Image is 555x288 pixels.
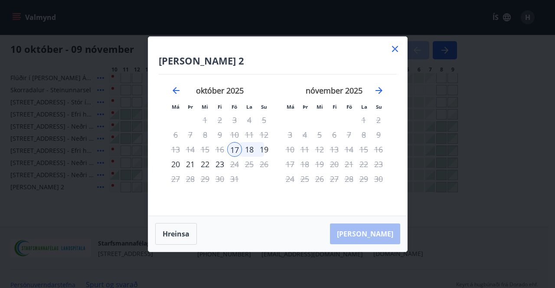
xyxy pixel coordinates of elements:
td: Not available. föstudagur, 31. október 2025 [227,172,242,186]
small: Mi [202,104,208,110]
small: Su [376,104,382,110]
td: Not available. miðvikudagur, 1. október 2025 [198,113,212,127]
td: Not available. laugardagur, 11. október 2025 [242,127,257,142]
div: 21 [183,157,198,172]
td: Not available. mánudagur, 17. nóvember 2025 [283,157,297,172]
strong: október 2025 [196,85,244,96]
small: Su [261,104,267,110]
td: Not available. sunnudagur, 23. nóvember 2025 [371,157,386,172]
small: Fi [218,104,222,110]
td: Not available. fimmtudagur, 16. október 2025 [212,142,227,157]
td: Not available. þriðjudagur, 14. október 2025 [183,142,198,157]
td: Not available. mánudagur, 24. nóvember 2025 [283,172,297,186]
small: La [246,104,252,110]
td: Choose sunnudagur, 19. október 2025 as your check-out date. It’s available. [257,142,271,157]
td: Not available. þriðjudagur, 7. október 2025 [183,127,198,142]
small: Mi [317,104,323,110]
td: Choose laugardagur, 18. október 2025 as your check-out date. It’s available. [242,142,257,157]
td: Not available. þriðjudagur, 11. nóvember 2025 [297,142,312,157]
td: Not available. laugardagur, 25. október 2025 [242,157,257,172]
small: La [361,104,367,110]
td: Not available. miðvikudagur, 5. nóvember 2025 [312,127,327,142]
td: Not available. laugardagur, 8. nóvember 2025 [356,127,371,142]
td: Not available. þriðjudagur, 4. nóvember 2025 [297,127,312,142]
td: Not available. miðvikudagur, 12. nóvember 2025 [312,142,327,157]
td: Choose þriðjudagur, 21. október 2025 as your check-out date. It’s available. [183,157,198,172]
td: Not available. mánudagur, 3. nóvember 2025 [283,127,297,142]
td: Not available. mánudagur, 13. október 2025 [168,142,183,157]
td: Not available. fimmtudagur, 27. nóvember 2025 [327,172,342,186]
div: Calendar [159,74,397,205]
button: Hreinsa [155,223,197,245]
td: Selected as start date. föstudagur, 17. október 2025 [227,142,242,157]
h4: [PERSON_NAME] 2 [159,54,397,67]
td: Not available. sunnudagur, 26. október 2025 [257,157,271,172]
td: Not available. föstudagur, 24. október 2025 [227,157,242,172]
td: Not available. laugardagur, 4. október 2025 [242,113,257,127]
small: Má [287,104,294,110]
td: Not available. fimmtudagur, 9. október 2025 [212,127,227,142]
td: Not available. föstudagur, 28. nóvember 2025 [342,172,356,186]
td: Not available. þriðjudagur, 28. október 2025 [183,172,198,186]
small: Þr [188,104,193,110]
div: 22 [198,157,212,172]
div: Aðeins útritun í boði [212,157,227,172]
td: Not available. laugardagur, 1. nóvember 2025 [356,113,371,127]
td: Choose miðvikudagur, 22. október 2025 as your check-out date. It’s available. [198,157,212,172]
div: 17 [227,142,242,157]
div: Move forward to switch to the next month. [374,85,384,96]
div: 18 [242,142,257,157]
td: Not available. mánudagur, 10. nóvember 2025 [283,142,297,157]
td: Not available. fimmtudagur, 6. nóvember 2025 [327,127,342,142]
td: Not available. fimmtudagur, 2. október 2025 [212,113,227,127]
td: Not available. laugardagur, 22. nóvember 2025 [356,157,371,172]
td: Not available. miðvikudagur, 29. október 2025 [198,172,212,186]
td: Not available. fimmtudagur, 13. nóvember 2025 [327,142,342,157]
td: Not available. föstudagur, 14. nóvember 2025 [342,142,356,157]
td: Not available. mánudagur, 27. október 2025 [168,172,183,186]
td: Not available. sunnudagur, 30. nóvember 2025 [371,172,386,186]
td: Not available. miðvikudagur, 15. október 2025 [198,142,212,157]
td: Not available. þriðjudagur, 25. nóvember 2025 [297,172,312,186]
td: Not available. þriðjudagur, 18. nóvember 2025 [297,157,312,172]
td: Not available. mánudagur, 6. október 2025 [168,127,183,142]
td: Not available. fimmtudagur, 30. október 2025 [212,172,227,186]
td: Not available. fimmtudagur, 20. nóvember 2025 [327,157,342,172]
small: Fi [333,104,337,110]
td: Not available. laugardagur, 15. nóvember 2025 [356,142,371,157]
td: Not available. miðvikudagur, 8. október 2025 [198,127,212,142]
td: Choose mánudagur, 20. október 2025 as your check-out date. It’s available. [168,157,183,172]
strong: nóvember 2025 [306,85,362,96]
td: Not available. föstudagur, 7. nóvember 2025 [342,127,356,142]
td: Not available. sunnudagur, 9. nóvember 2025 [371,127,386,142]
td: Not available. föstudagur, 21. nóvember 2025 [342,157,356,172]
td: Not available. sunnudagur, 16. nóvember 2025 [371,142,386,157]
div: Move backward to switch to the previous month. [171,85,181,96]
td: Not available. föstudagur, 3. október 2025 [227,113,242,127]
td: Not available. miðvikudagur, 19. nóvember 2025 [312,157,327,172]
small: Fö [346,104,352,110]
small: Fö [232,104,237,110]
td: Not available. sunnudagur, 2. nóvember 2025 [371,113,386,127]
div: 19 [257,142,271,157]
td: Not available. sunnudagur, 12. október 2025 [257,127,271,142]
small: Má [172,104,180,110]
small: Þr [303,104,308,110]
td: Not available. miðvikudagur, 26. nóvember 2025 [312,172,327,186]
div: 20 [168,157,183,172]
td: Not available. föstudagur, 10. október 2025 [227,127,242,142]
td: Not available. sunnudagur, 5. október 2025 [257,113,271,127]
td: Choose fimmtudagur, 23. október 2025 as your check-out date. It’s available. [212,157,227,172]
td: Not available. laugardagur, 29. nóvember 2025 [356,172,371,186]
